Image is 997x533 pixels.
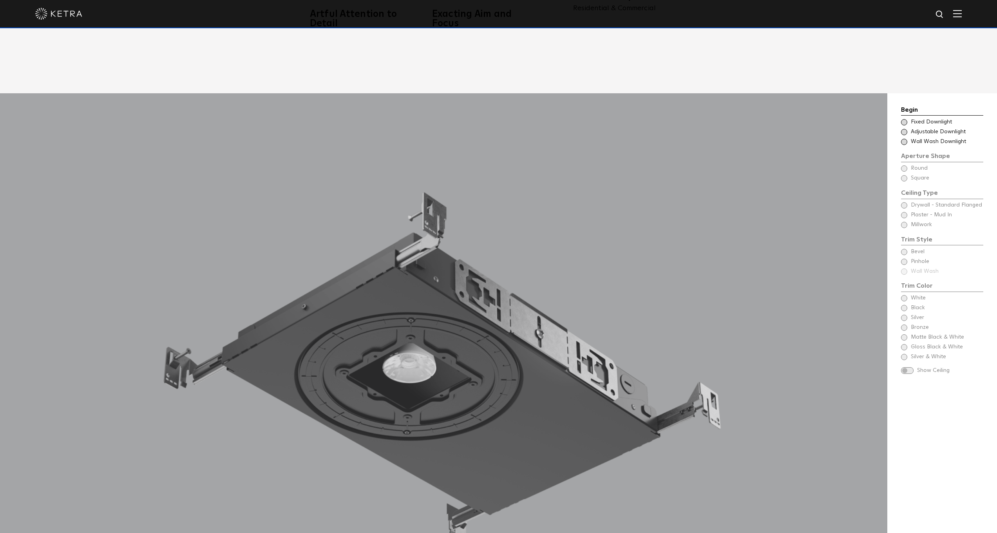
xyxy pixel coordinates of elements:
img: ketra-logo-2019-white [35,8,82,20]
span: Wall Wash Downlight [911,138,983,146]
span: Adjustable Downlight [911,128,983,136]
img: search icon [935,10,945,20]
span: Fixed Downlight [911,118,983,126]
span: Show Ceiling [917,367,983,375]
img: Hamburger%20Nav.svg [953,10,962,17]
div: Begin [901,105,983,116]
